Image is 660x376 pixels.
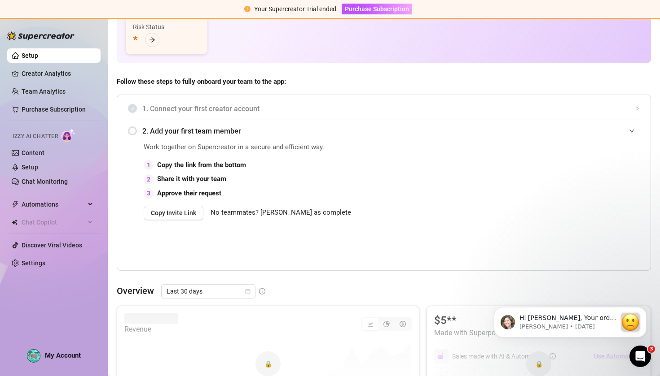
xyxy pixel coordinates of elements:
span: Chat Copilot [22,215,85,229]
div: 1. Connect your first creator account [128,98,640,120]
span: arrow-right [149,37,155,43]
iframe: Intercom notifications message [480,289,660,352]
a: Setup [22,52,38,59]
a: Purchase Subscription [22,106,86,113]
a: Discover Viral Videos [22,242,82,249]
strong: Approve their request [157,189,221,197]
a: Creator Analytics [22,66,93,81]
span: 2. Add your first team member [142,125,640,137]
span: info-circle [259,288,265,294]
div: 3 [144,188,154,198]
span: thunderbolt [12,201,19,208]
span: Copy Invite Link [151,209,196,216]
strong: Copy the link from the bottom [157,161,246,169]
span: Work together on Supercreator in a secure and efficient way. [144,142,438,153]
div: 2 [144,174,154,184]
img: logo-BBDzfeDw.svg [7,31,75,40]
span: 1. Connect your first creator account [142,103,640,114]
a: Content [22,149,44,156]
span: Your Supercreator Trial ended. [254,5,338,13]
article: Overview [117,284,154,298]
iframe: Intercom live chat [629,346,651,367]
span: 3 [648,346,655,353]
button: Copy Invite Link [144,206,203,220]
span: calendar [245,289,251,294]
a: Setup [22,164,38,171]
a: Chat Monitoring [22,178,68,185]
img: ACg8ocIqDHST7KDn7W3EVntLXyLcMoq8rWGrmETgPFmrG050YY5KTQ=s96-c [27,350,40,362]
div: 2. Add your first team member [128,120,640,142]
strong: Follow these steps to fully onboard your team to the app: [117,78,286,86]
a: Team Analytics [22,88,66,95]
div: 1 [144,160,154,170]
span: No teammates? [PERSON_NAME] as complete [211,207,351,218]
span: collapsed [634,106,640,111]
span: Last 30 days [167,285,250,298]
span: expanded [629,128,634,134]
a: Purchase Subscription [342,5,412,13]
span: exclamation-circle [244,6,251,12]
div: Risk Status [133,22,200,32]
img: Chat Copilot [12,219,18,225]
a: Settings [22,259,45,267]
span: Purchase Subscription [345,5,409,13]
span: My Account [45,351,81,359]
iframe: Adding Team Members [460,142,640,257]
img: AI Chatter [62,129,75,142]
button: Purchase Subscription [342,4,412,14]
span: Izzy AI Chatter [13,132,58,141]
strong: Share it with your team [157,175,226,183]
span: Automations [22,197,85,212]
